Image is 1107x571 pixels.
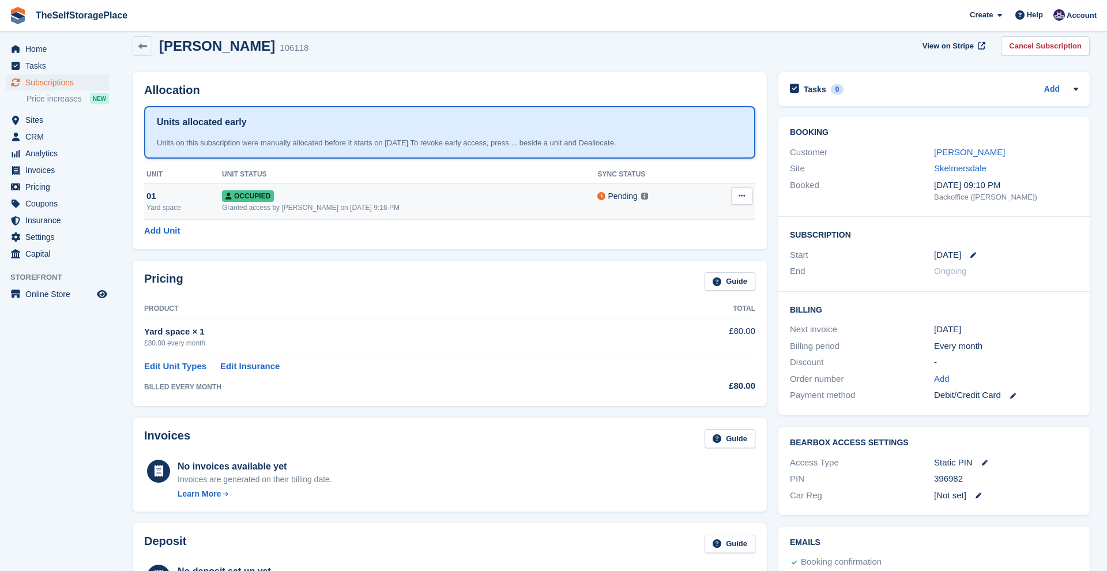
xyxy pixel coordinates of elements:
div: £80.00 [656,380,755,393]
span: Home [25,41,95,57]
h2: Tasks [804,84,826,95]
div: 396982 [934,472,1078,486]
time: 2025-09-03 00:00:00 UTC [934,249,961,262]
h2: Invoices [144,429,190,448]
img: Sam [1053,9,1065,21]
div: Yard space × 1 [144,325,656,339]
img: stora-icon-8386f47178a22dfd0bd8f6a31ec36ba5ce8667c1dd55bd0f319d3a0aa187defe.svg [9,7,27,24]
div: No invoices available yet [178,460,332,474]
a: TheSelfStoragePlace [31,6,132,25]
div: Backoffice ([PERSON_NAME]) [934,191,1078,203]
div: Payment method [790,389,934,402]
a: menu [6,58,109,74]
a: Guide [705,429,755,448]
h2: Subscription [790,228,1078,240]
a: Guide [705,535,755,554]
a: menu [6,212,109,228]
span: Subscriptions [25,74,95,91]
span: Storefront [10,272,115,283]
div: [Not set] [934,489,1078,502]
a: menu [6,246,109,262]
a: Add [1044,83,1060,96]
span: View on Stripe [922,40,974,52]
a: menu [6,229,109,245]
span: Insurance [25,212,95,228]
th: Total [656,300,755,318]
div: Pending [608,190,637,202]
a: Price increases NEW [27,92,109,105]
a: Edit Unit Types [144,360,206,373]
div: Units on this subscription were manually allocated before it starts on [DATE] To revoke early acc... [157,137,743,149]
a: menu [6,74,109,91]
span: CRM [25,129,95,145]
div: Car Reg [790,489,934,502]
div: Booking confirmation [801,555,882,569]
h2: Booking [790,128,1078,137]
div: Access Type [790,456,934,469]
a: menu [6,145,109,161]
span: Account [1067,10,1097,21]
h2: Deposit [144,535,186,554]
div: BILLED EVERY MONTH [144,382,656,392]
div: Next invoice [790,323,934,336]
h2: BearBox Access Settings [790,438,1078,448]
span: Occupied [222,190,274,202]
a: menu [6,179,109,195]
span: Create [970,9,993,21]
div: Discount [790,356,934,369]
a: menu [6,112,109,128]
a: menu [6,286,109,302]
a: menu [6,162,109,178]
div: Invoices are generated on their billing date. [178,474,332,486]
a: Guide [705,272,755,291]
div: [DATE] [934,323,1078,336]
a: menu [6,129,109,145]
th: Sync Status [597,166,704,184]
div: Debit/Credit Card [934,389,1078,402]
td: £80.00 [656,318,755,355]
a: Add Unit [144,224,180,238]
div: Granted access by [PERSON_NAME] on [DATE] 9:16 PM [222,202,597,213]
div: Customer [790,146,934,159]
div: End [790,265,934,278]
span: Help [1027,9,1043,21]
a: Edit Insurance [220,360,280,373]
a: Skelmersdale [934,163,986,173]
div: PIN [790,472,934,486]
a: [PERSON_NAME] [934,147,1005,157]
div: Order number [790,373,934,386]
span: Tasks [25,58,95,74]
a: menu [6,41,109,57]
div: Site [790,162,934,175]
h2: [PERSON_NAME] [159,38,275,54]
span: Sites [25,112,95,128]
img: icon-info-grey-7440780725fd019a000dd9b08b2336e03edf1995a4989e88bcd33f0948082b44.svg [641,193,648,200]
a: View on Stripe [918,36,988,55]
div: Yard space [146,202,222,213]
span: Capital [25,246,95,262]
h1: Units allocated early [157,115,247,129]
h2: Emails [790,538,1078,547]
span: Settings [25,229,95,245]
div: Booked [790,179,934,203]
div: 01 [146,190,222,203]
span: Invoices [25,162,95,178]
span: Coupons [25,196,95,212]
a: Learn More [178,488,332,500]
div: - [934,356,1078,369]
th: Product [144,300,656,318]
a: Cancel Subscription [1001,36,1090,55]
th: Unit Status [222,166,597,184]
a: Add [934,373,950,386]
h2: Allocation [144,84,755,97]
span: Price increases [27,93,82,104]
a: menu [6,196,109,212]
div: 0 [831,84,844,95]
div: [DATE] 09:10 PM [934,179,1078,192]
h2: Pricing [144,272,183,291]
div: Billing period [790,340,934,353]
span: Ongoing [934,266,967,276]
th: Unit [144,166,222,184]
div: Static PIN [934,456,1078,469]
div: Start [790,249,934,262]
